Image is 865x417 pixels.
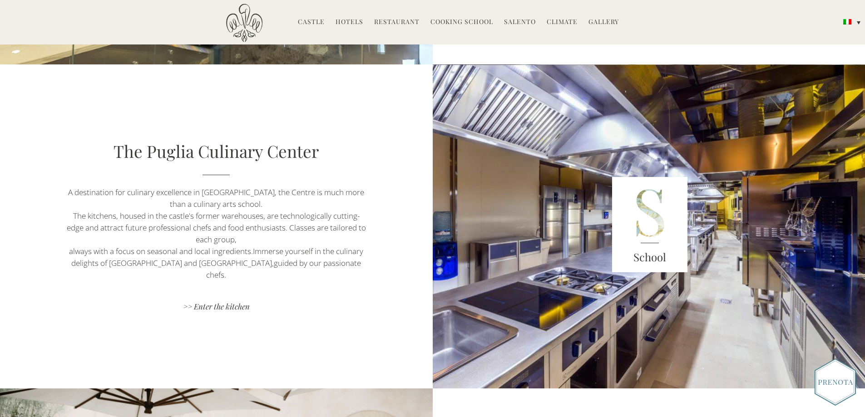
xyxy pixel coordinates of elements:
img: Italian [843,19,851,25]
a: The Puglia Culinary Center [114,140,319,162]
a: Hotels [336,17,363,28]
font: Climate [547,17,578,26]
font: Hotels [336,17,363,26]
img: S_Lett_green.png [612,177,687,272]
font: guided by our passionate chefs. [206,258,361,280]
img: Ugento Castle [226,4,262,42]
a: Restaurant [374,17,420,28]
font: always with a focus on seasonal and local ingredients. [69,246,253,256]
font: A destination for culinary excellence in [GEOGRAPHIC_DATA], the Centre is much more than a culina... [68,187,364,209]
a: Castle [298,17,325,28]
font: >> Enter the kitchen [183,301,250,311]
font: Restaurant [374,17,420,26]
a: >> Enter the kitchen [65,301,368,314]
font: Cooking School [430,17,493,26]
font: Gallery [588,17,619,26]
a: Gallery [588,17,619,28]
font: Salento [504,17,536,26]
a: Salento [504,17,536,28]
img: Book_Button_Italian.png [815,358,856,406]
font: School [633,250,666,264]
a: Climate [547,17,578,28]
font: Castle [298,17,325,26]
font: The kitchens, housed in the castle's former warehouses, are technologically cutting-edge and attr... [67,211,360,233]
a: Cooking School [430,17,493,28]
